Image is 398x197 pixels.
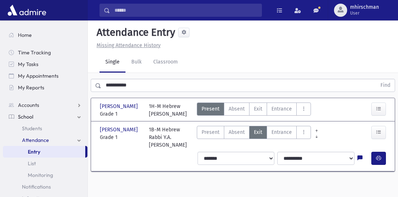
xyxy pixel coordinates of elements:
div: 1H-M Hebrew [PERSON_NAME] [149,103,187,118]
span: Attendance [22,137,49,143]
a: Entry [3,146,85,158]
a: Monitoring [3,169,87,181]
span: Absent [229,105,245,113]
span: Time Tracking [18,49,51,56]
a: Home [3,29,87,41]
span: My Reports [18,84,44,91]
div: AttTypes [197,103,311,118]
a: Bulk [125,52,147,73]
span: Accounts [18,102,39,108]
span: Home [18,32,32,38]
div: AttTypes [197,126,311,149]
a: Time Tracking [3,47,87,58]
span: Absent [229,128,245,136]
span: Notifications [22,184,51,190]
span: Entry [28,148,40,155]
span: Monitoring [28,172,53,178]
a: Accounts [3,99,87,111]
span: [PERSON_NAME] [100,103,139,110]
a: School [3,111,87,123]
a: Single [99,52,125,73]
h5: Attendance Entry [94,26,175,39]
a: Classroom [147,52,184,73]
span: User [350,10,379,16]
a: Notifications [3,181,87,193]
a: Students [3,123,87,134]
a: My Tasks [3,58,87,70]
a: My Reports [3,82,87,93]
span: Entrance [271,105,292,113]
span: Grade 1 [100,110,142,118]
img: AdmirePro [6,3,48,18]
input: Search [110,4,262,17]
span: Exit [254,128,262,136]
span: School [18,113,33,120]
span: List [28,160,36,167]
a: My Appointments [3,70,87,82]
span: My Tasks [18,61,38,67]
a: Missing Attendance History [94,42,161,49]
span: Grade 1 [100,134,142,141]
span: [PERSON_NAME] [100,126,139,134]
a: List [3,158,87,169]
span: Present [202,105,219,113]
span: Present [202,128,219,136]
span: mhirschman [350,4,379,10]
span: Students [22,125,42,132]
span: My Appointments [18,73,59,79]
button: Find [376,79,395,92]
a: Attendance [3,134,87,146]
span: Exit [254,105,262,113]
u: Missing Attendance History [97,42,161,49]
div: 1B-M Hebrew Rabbi Y.A. [PERSON_NAME] [149,126,191,149]
span: Entrance [271,128,292,136]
